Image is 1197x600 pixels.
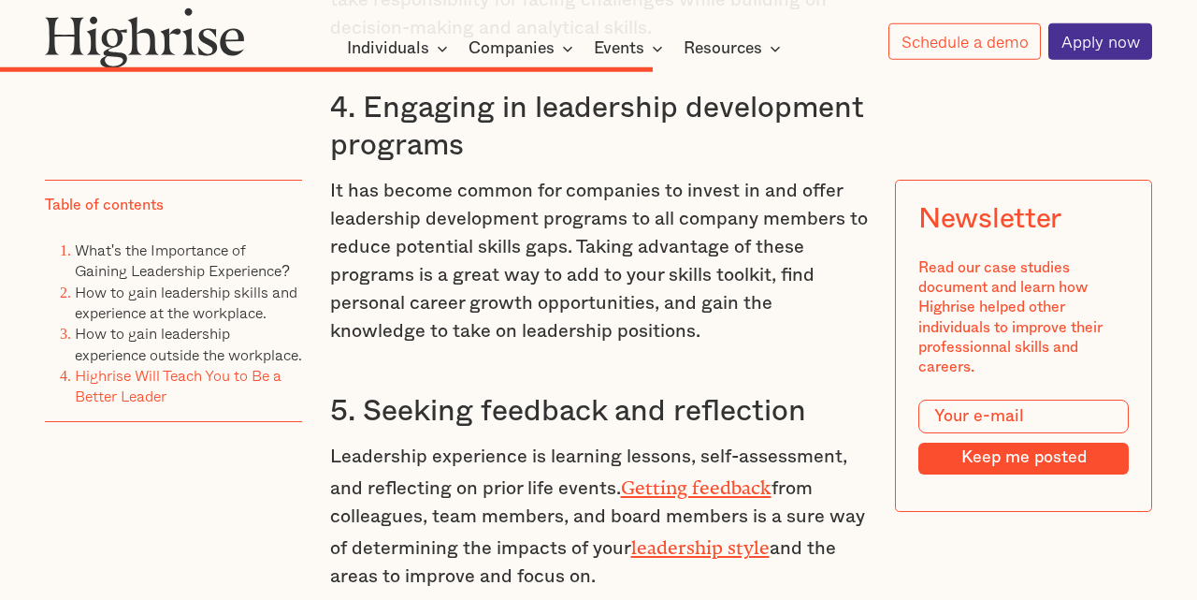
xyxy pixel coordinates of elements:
[621,477,772,489] a: Getting feedback
[594,37,669,60] div: Events
[918,258,1129,378] div: Read our case studies document and learn how Highrise helped other individuals to improve their p...
[75,238,290,282] a: What's the Importance of Gaining Leadership Experience?
[888,23,1041,60] a: Schedule a demo
[330,443,868,591] p: Leadership experience is learning lessons, self-assessment, and reflecting on prior life events. ...
[918,203,1061,236] div: Newsletter
[918,400,1129,475] form: Modal Form
[684,37,786,60] div: Resources
[684,37,762,60] div: Resources
[330,392,868,430] h3: 5. Seeking feedback and reflection
[45,7,245,68] img: Highrise logo
[631,537,770,549] a: leadership style
[469,37,579,60] div: Companies
[330,177,868,345] p: It has become common for companies to invest in and offer leadership development programs to all ...
[75,280,297,324] a: How to gain leadership skills and experience at the workplace.
[347,37,429,60] div: Individuals
[1048,23,1152,61] a: Apply now
[75,363,281,407] a: Highrise Will Teach You to Be a Better Leader
[347,37,454,60] div: Individuals
[45,196,164,215] div: Table of contents
[330,89,868,164] h3: 4. Engaging in leadership development programs
[469,37,555,60] div: Companies
[594,37,644,60] div: Events
[918,443,1129,475] input: Keep me posted
[75,321,302,365] a: How to gain leadership experience outside the workplace.
[918,400,1129,433] input: Your e-mail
